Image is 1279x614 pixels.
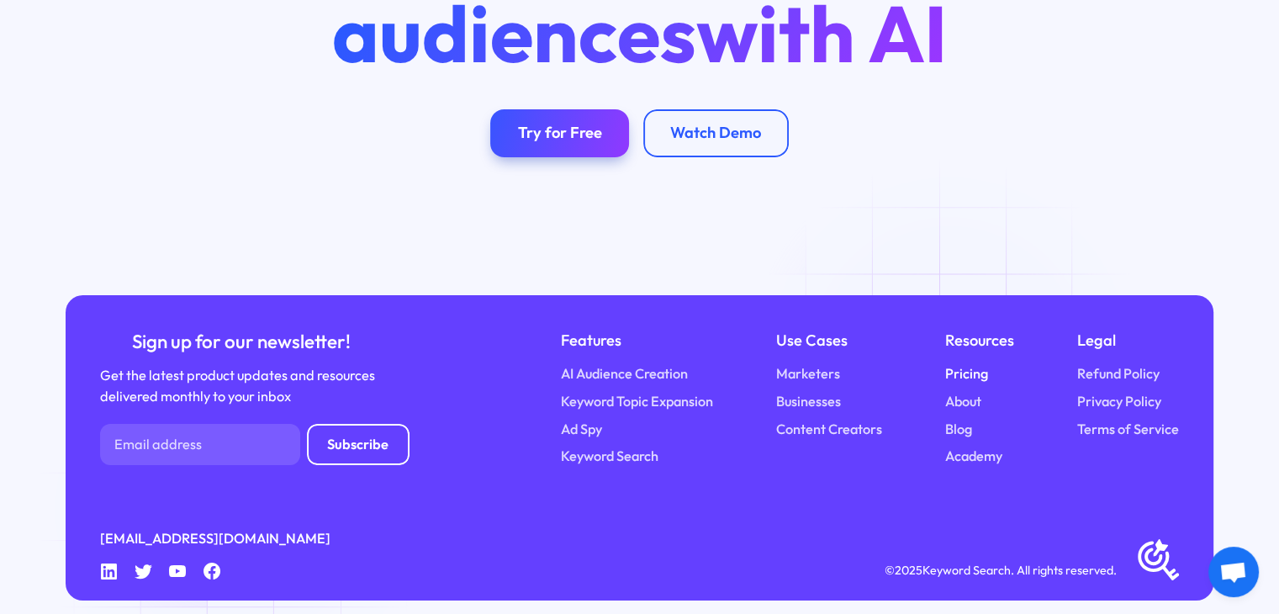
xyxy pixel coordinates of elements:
div: Use Cases [776,329,882,353]
a: Terms of Service [1077,419,1179,440]
a: Privacy Policy [1077,391,1161,412]
a: Watch Demo [643,109,789,157]
a: Refund Policy [1077,363,1160,384]
a: Open chat [1208,547,1259,597]
a: [EMAIL_ADDRESS][DOMAIN_NAME] [100,528,330,549]
a: Businesses [776,391,841,412]
div: Features [561,329,713,353]
a: Keyword Topic Expansion [561,391,713,412]
a: Ad Spy [561,419,602,440]
a: Academy [945,446,1002,467]
a: Content Creators [776,419,882,440]
input: Email address [100,424,299,465]
div: Try for Free [518,124,602,143]
div: Legal [1077,329,1179,353]
span: 2025 [895,563,922,578]
div: Resources [945,329,1014,353]
form: Newsletter Form [100,424,410,465]
div: © Keyword Search. All rights reserved. [885,561,1117,580]
a: About [945,391,981,412]
input: Subscribe [307,424,410,465]
a: Pricing [945,363,988,384]
div: Get the latest product updates and resources delivered monthly to your inbox [100,365,382,406]
a: Keyword Search [561,446,658,467]
div: Watch Demo [670,124,761,143]
a: Blog [945,419,972,440]
div: Sign up for our newsletter! [100,329,382,355]
a: Marketers [776,363,840,384]
a: Try for Free [490,109,629,157]
a: AI Audience Creation [561,363,688,384]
